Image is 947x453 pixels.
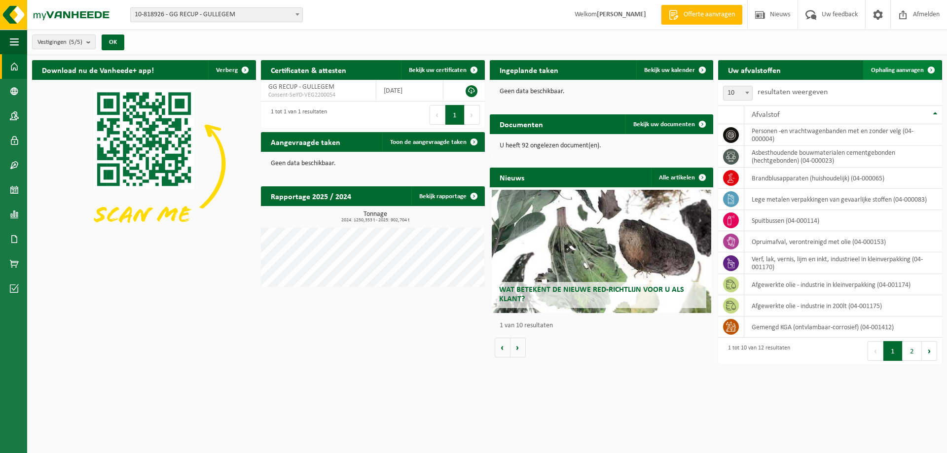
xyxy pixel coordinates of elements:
[744,274,942,295] td: afgewerkte olie - industrie in kleinverpakking (04-001174)
[744,189,942,210] td: lege metalen verpakkingen van gevaarlijke stoffen (04-000083)
[261,60,356,79] h2: Certificaten & attesten
[266,218,485,223] span: 2024: 1250,353 t - 2025: 902,704 t
[499,286,684,303] span: Wat betekent de nieuwe RED-richtlijn voor u als klant?
[216,67,238,73] span: Verberg
[752,111,780,119] span: Afvalstof
[651,168,712,187] a: Alle artikelen
[261,132,350,151] h2: Aangevraagde taken
[32,60,164,79] h2: Download nu de Vanheede+ app!
[724,86,752,100] span: 10
[69,39,82,45] count: (5/5)
[266,211,485,223] h3: Tonnage
[644,67,695,73] span: Bekijk uw kalender
[625,114,712,134] a: Bekijk uw documenten
[883,341,903,361] button: 1
[130,7,303,22] span: 10-818926 - GG RECUP - GULLEGEM
[868,341,883,361] button: Previous
[490,114,553,134] h2: Documenten
[271,160,475,167] p: Geen data beschikbaar.
[500,322,709,329] p: 1 van 10 resultaten
[490,168,534,187] h2: Nieuws
[863,60,941,80] a: Ophaling aanvragen
[32,35,96,49] button: Vestigingen(5/5)
[597,11,646,18] strong: [PERSON_NAME]
[744,210,942,231] td: spuitbussen (04-000114)
[744,316,942,338] td: gemengd KGA (ontvlambaar-corrosief) (04-001412)
[492,190,711,313] a: Wat betekent de nieuwe RED-richtlijn voor u als klant?
[744,168,942,189] td: brandblusapparaten (huishoudelijk) (04-000065)
[500,88,704,95] p: Geen data beschikbaar.
[445,105,465,125] button: 1
[266,104,327,126] div: 1 tot 1 van 1 resultaten
[723,86,753,101] span: 10
[268,91,368,99] span: Consent-SelfD-VEG2200054
[37,35,82,50] span: Vestigingen
[744,124,942,146] td: personen -en vrachtwagenbanden met en zonder velg (04-000004)
[758,88,828,96] label: resultaten weergeven
[411,186,484,206] a: Bekijk rapportage
[409,67,467,73] span: Bekijk uw certificaten
[636,60,712,80] a: Bekijk uw kalender
[376,80,443,102] td: [DATE]
[102,35,124,50] button: OK
[744,295,942,316] td: afgewerkte olie - industrie in 200lt (04-001175)
[510,338,526,357] button: Volgende
[401,60,484,80] a: Bekijk uw certificaten
[718,60,791,79] h2: Uw afvalstoffen
[661,5,742,25] a: Offerte aanvragen
[744,252,942,274] td: verf, lak, vernis, lijm en inkt, industrieel in kleinverpakking (04-001170)
[500,142,704,149] p: U heeft 92 ongelezen document(en).
[268,83,334,91] span: GG RECUP - GULLEGEM
[723,340,790,362] div: 1 tot 10 van 12 resultaten
[495,338,510,357] button: Vorige
[633,121,695,128] span: Bekijk uw documenten
[744,146,942,168] td: asbesthoudende bouwmaterialen cementgebonden (hechtgebonden) (04-000023)
[131,8,302,22] span: 10-818926 - GG RECUP - GULLEGEM
[744,231,942,252] td: opruimafval, verontreinigd met olie (04-000153)
[382,132,484,152] a: Toon de aangevraagde taken
[922,341,937,361] button: Next
[871,67,924,73] span: Ophaling aanvragen
[261,186,361,206] h2: Rapportage 2025 / 2024
[465,105,480,125] button: Next
[390,139,467,145] span: Toon de aangevraagde taken
[430,105,445,125] button: Previous
[490,60,568,79] h2: Ingeplande taken
[208,60,255,80] button: Verberg
[32,80,256,247] img: Download de VHEPlus App
[903,341,922,361] button: 2
[681,10,737,20] span: Offerte aanvragen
